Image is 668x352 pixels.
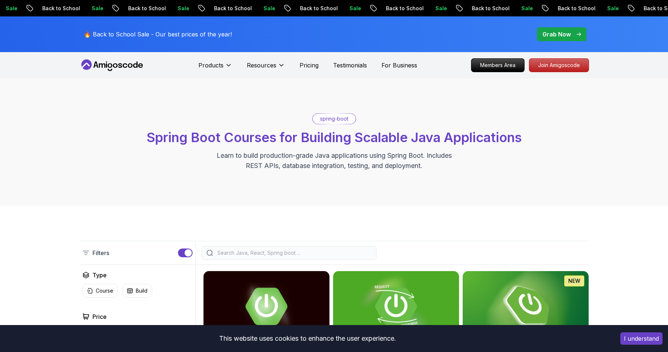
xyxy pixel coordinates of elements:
[122,5,172,12] p: Back to School
[294,5,344,12] p: Back to School
[92,312,107,321] h2: Price
[430,5,453,12] p: Sale
[300,61,319,70] a: Pricing
[333,271,459,342] img: Building APIs with Spring Boot card
[203,271,329,342] img: Advanced Spring Boot card
[463,271,589,342] img: Spring Boot for Beginners card
[380,5,430,12] p: Back to School
[333,61,367,70] a: Testimonials
[36,5,86,12] p: Back to School
[122,284,152,298] button: Build
[529,58,589,72] a: Join Amigoscode
[552,5,601,12] p: Back to School
[198,61,224,70] p: Products
[82,284,118,298] button: Course
[92,249,109,257] p: Filters
[84,30,232,39] p: 🔥 Back to School Sale - Our best prices of the year!
[620,332,663,345] button: Accept cookies
[216,249,372,257] input: Search Java, React, Spring boot ...
[258,5,281,12] p: Sale
[471,58,525,72] a: Members Area
[601,5,625,12] p: Sale
[568,277,580,285] p: NEW
[208,5,258,12] p: Back to School
[198,61,232,75] button: Products
[466,5,515,12] p: Back to School
[320,115,348,122] p: spring-boot
[172,5,195,12] p: Sale
[247,61,276,70] p: Resources
[212,150,456,171] p: Learn to build production-grade Java applications using Spring Boot. Includes REST APIs, database...
[382,61,417,70] a: For Business
[515,5,539,12] p: Sale
[542,30,571,39] p: Grab Now
[344,5,367,12] p: Sale
[147,129,522,145] span: Spring Boot Courses for Building Scalable Java Applications
[5,331,609,347] div: This website uses cookies to enhance the user experience.
[92,271,107,279] h2: Type
[247,61,285,75] button: Resources
[136,287,147,294] p: Build
[471,59,524,72] p: Members Area
[96,287,113,294] p: Course
[86,5,109,12] p: Sale
[529,59,589,72] p: Join Amigoscode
